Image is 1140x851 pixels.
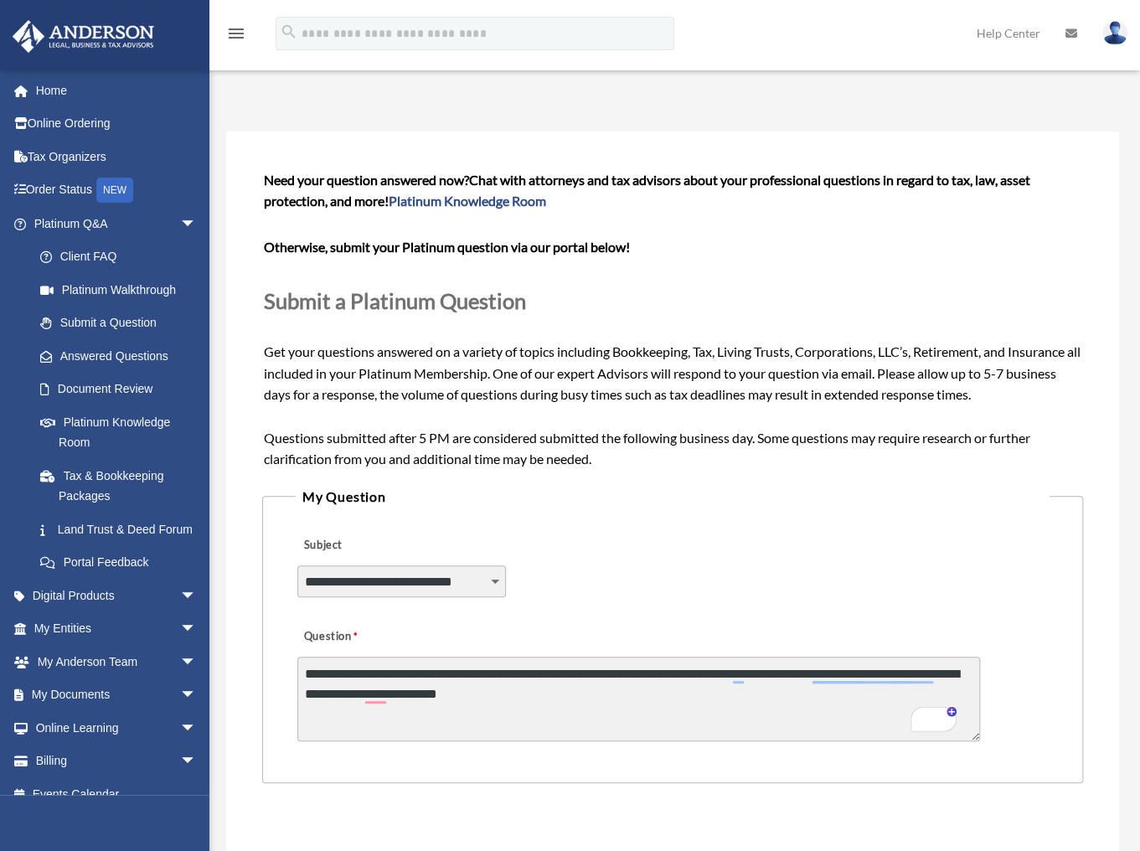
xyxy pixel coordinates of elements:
span: arrow_drop_down [180,678,214,713]
a: Platinum Q&Aarrow_drop_down [12,207,222,240]
a: Digital Productsarrow_drop_down [12,579,222,612]
a: Online Ordering [12,107,222,141]
label: Subject [297,534,457,558]
a: menu [226,29,246,44]
a: Document Review [23,373,222,406]
b: Otherwise, submit your Platinum question via our portal below! [264,239,630,255]
a: Submit a Question [23,307,214,340]
i: search [280,23,298,41]
span: Need your question answered now? [264,172,469,188]
span: Get your questions answered on a variety of topics including Bookkeeping, Tax, Living Trusts, Cor... [264,172,1082,467]
label: Question [297,626,427,649]
span: Submit a Platinum Question [264,288,526,313]
span: Chat with attorneys and tax advisors about your professional questions in regard to tax, law, ass... [264,172,1030,209]
a: Home [12,74,222,107]
span: arrow_drop_down [180,745,214,779]
img: Anderson Advisors Platinum Portal [8,20,159,53]
a: My Entitiesarrow_drop_down [12,612,222,646]
a: My Documentsarrow_drop_down [12,678,222,712]
span: arrow_drop_down [180,711,214,745]
a: Land Trust & Deed Forum [23,513,222,546]
a: My Anderson Teamarrow_drop_down [12,645,222,678]
a: Order StatusNEW [12,173,222,208]
a: Online Learningarrow_drop_down [12,711,222,745]
a: Tax Organizers [12,140,222,173]
a: Platinum Knowledge Room [23,405,222,459]
a: Billingarrow_drop_down [12,745,222,778]
i: menu [226,23,246,44]
a: Answered Questions [23,339,222,373]
a: Platinum Walkthrough [23,273,222,307]
div: NEW [96,178,133,203]
textarea: To enrich screen reader interactions, please activate Accessibility in Grammarly extension settings [297,657,980,741]
span: arrow_drop_down [180,645,214,679]
a: Platinum Knowledge Room [389,193,546,209]
span: arrow_drop_down [180,207,214,241]
a: Tax & Bookkeeping Packages [23,459,222,513]
a: Events Calendar [12,777,222,811]
span: arrow_drop_down [180,612,214,647]
legend: My Question [296,485,1050,508]
img: User Pic [1102,21,1127,45]
span: arrow_drop_down [180,579,214,613]
a: Client FAQ [23,240,222,274]
a: Portal Feedback [23,546,222,580]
